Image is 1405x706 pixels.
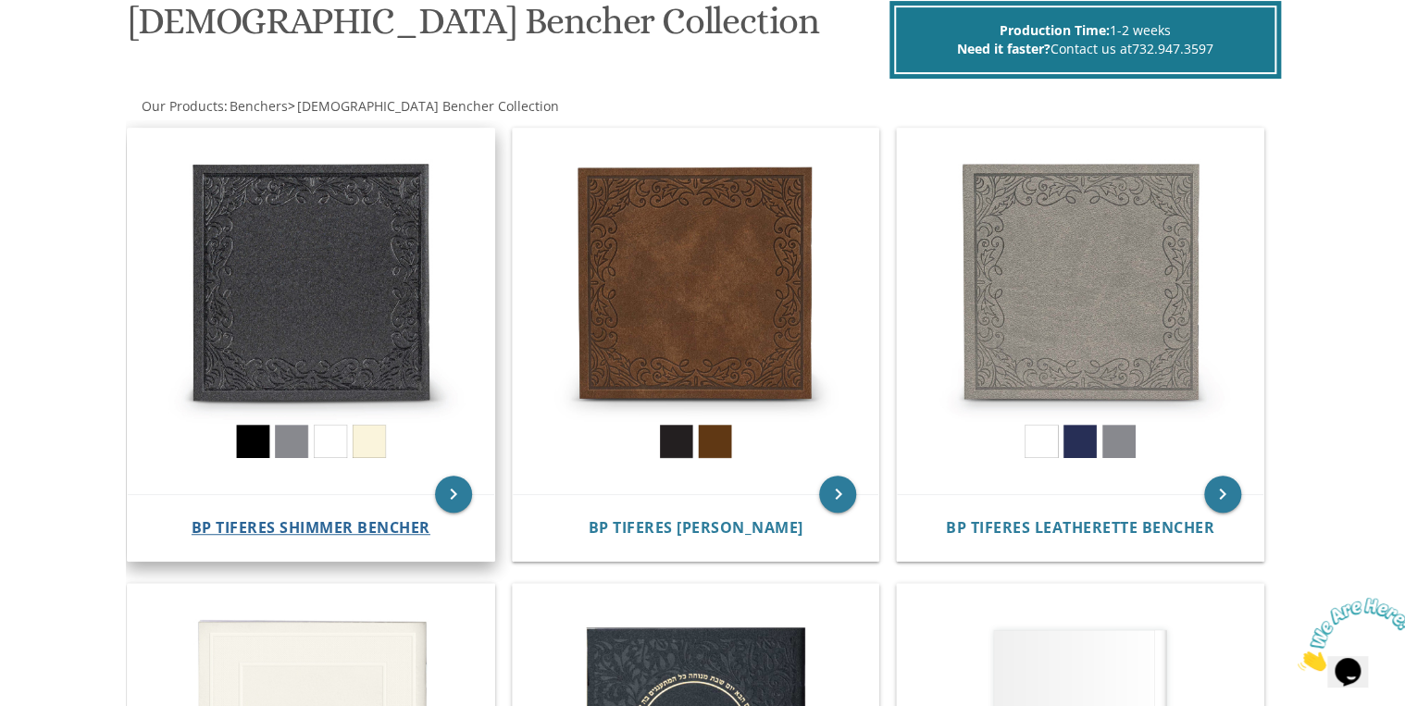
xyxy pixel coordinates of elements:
[230,97,288,115] span: Benchers
[128,129,494,495] img: BP Tiferes Shimmer Bencher
[192,519,430,537] a: BP Tiferes Shimmer Bencher
[946,519,1214,537] a: BP Tiferes Leatherette Bencher
[1290,590,1405,678] iframe: chat widget
[126,97,703,116] div: :
[435,476,472,513] a: keyboard_arrow_right
[7,7,122,81] img: Chat attention grabber
[129,1,884,56] h1: [DEMOGRAPHIC_DATA] Bencher Collection
[1132,40,1213,57] a: 732.947.3597
[897,129,1263,495] img: BP Tiferes Leatherette Bencher
[946,517,1214,538] span: BP Tiferes Leatherette Bencher
[513,129,879,495] img: BP Tiferes Suede Bencher
[1000,21,1110,39] span: Production Time:
[957,40,1051,57] span: Need it faster?
[140,97,224,115] a: Our Products
[819,476,856,513] a: keyboard_arrow_right
[588,519,802,537] a: BP Tiferes [PERSON_NAME]
[1204,476,1241,513] a: keyboard_arrow_right
[192,517,430,538] span: BP Tiferes Shimmer Bencher
[228,97,288,115] a: Benchers
[288,97,559,115] span: >
[295,97,559,115] a: [DEMOGRAPHIC_DATA] Bencher Collection
[297,97,559,115] span: [DEMOGRAPHIC_DATA] Bencher Collection
[894,6,1276,74] div: 1-2 weeks Contact us at
[588,517,802,538] span: BP Tiferes [PERSON_NAME]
